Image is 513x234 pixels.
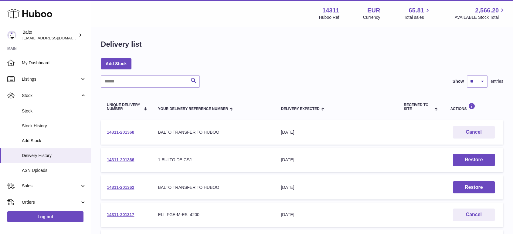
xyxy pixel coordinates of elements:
[453,181,495,194] button: Restore
[453,126,495,139] button: Cancel
[491,79,503,84] span: entries
[22,108,86,114] span: Stock
[319,15,339,20] div: Huboo Ref
[158,129,269,135] div: BALTO TRANSFER TO HUBOO
[454,6,506,20] a: 2,566.20 AVAILABLE Stock Total
[22,35,89,40] span: [EMAIL_ADDRESS][DOMAIN_NAME]
[22,199,80,205] span: Orders
[22,29,77,41] div: Balto
[281,129,392,135] div: [DATE]
[453,79,464,84] label: Show
[450,103,497,111] div: Actions
[454,15,506,20] span: AVAILABLE Stock Total
[158,212,269,218] div: ELI_FGE-M-ES_4200
[7,211,83,222] a: Log out
[22,76,80,82] span: Listings
[475,6,499,15] span: 2,566.20
[453,154,495,166] button: Restore
[107,212,134,217] a: 14311-201317
[22,153,86,159] span: Delivery History
[281,107,319,111] span: Delivery Expected
[107,130,134,135] a: 14311-201368
[22,138,86,144] span: Add Stock
[281,185,392,190] div: [DATE]
[363,15,380,20] div: Currency
[22,123,86,129] span: Stock History
[107,185,134,190] a: 14311-201362
[158,185,269,190] div: BALTO TRANSFER TO HUBOO
[404,103,433,111] span: Received to Site
[367,6,380,15] strong: EUR
[322,6,339,15] strong: 14311
[7,31,16,40] img: ops@balto.fr
[281,157,392,163] div: [DATE]
[101,58,131,69] a: Add Stock
[404,6,431,20] a: 65.81 Total sales
[453,209,495,221] button: Cancel
[107,103,141,111] span: Unique Delivery Number
[22,183,80,189] span: Sales
[409,6,424,15] span: 65.81
[22,60,86,66] span: My Dashboard
[101,39,142,49] h1: Delivery list
[281,212,392,218] div: [DATE]
[404,15,431,20] span: Total sales
[22,168,86,173] span: ASN Uploads
[158,157,269,163] div: 1 BULTO DE CSJ
[158,107,228,111] span: Your Delivery Reference Number
[107,157,134,162] a: 14311-201366
[22,93,80,99] span: Stock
